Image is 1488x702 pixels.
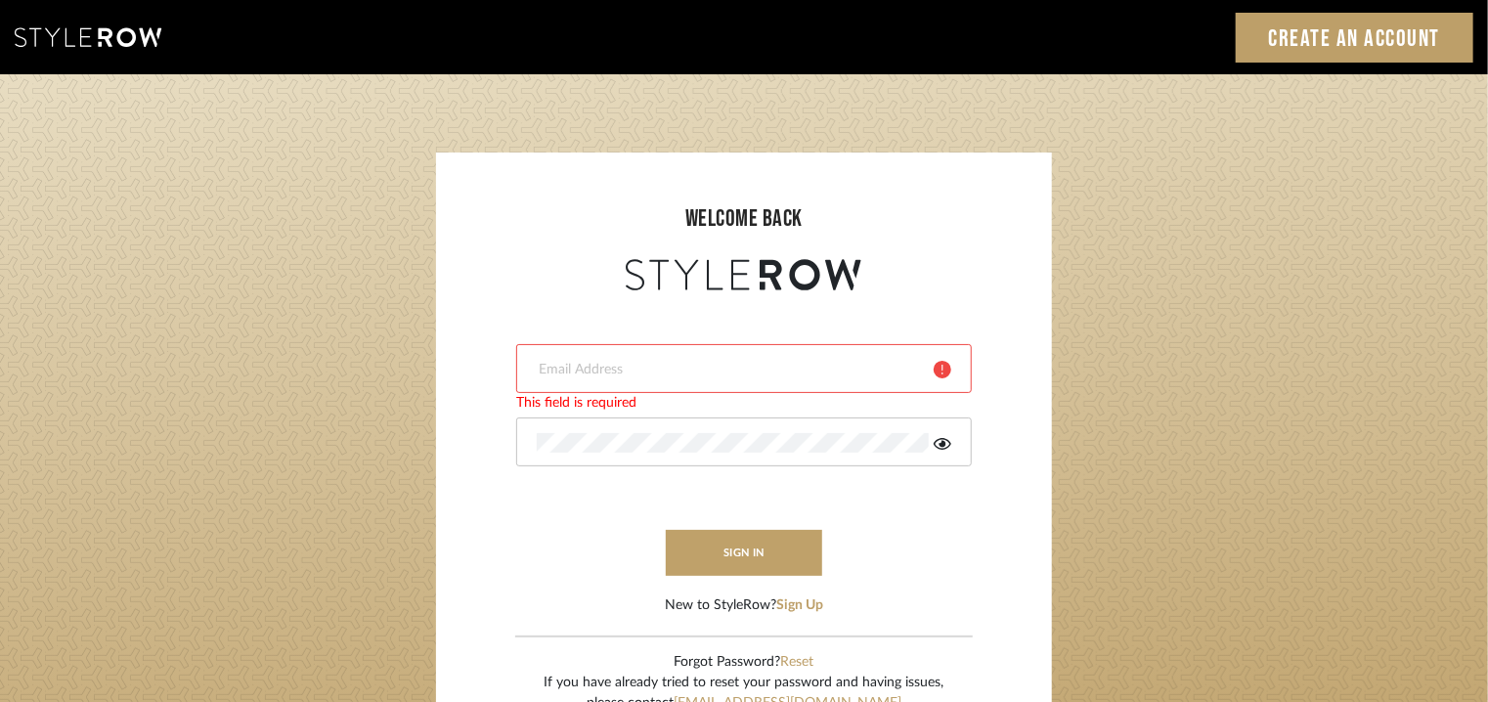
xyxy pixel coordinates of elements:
button: Reset [781,652,814,673]
div: New to StyleRow? [665,595,823,616]
div: welcome back [456,201,1032,237]
div: This field is required [516,393,972,414]
a: Create an Account [1236,13,1474,63]
button: Sign Up [776,595,823,616]
div: Forgot Password? [545,652,944,673]
input: Email Address [537,360,919,379]
button: sign in [666,530,822,576]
